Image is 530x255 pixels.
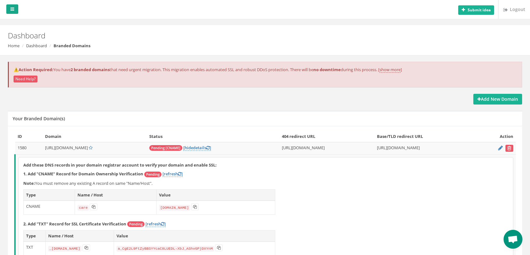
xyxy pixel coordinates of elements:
td: [URL][DOMAIN_NAME] [279,142,374,154]
a: [hidedetails] [183,145,211,151]
th: Domain [43,131,147,142]
td: CNAME [24,201,75,214]
a: Home [8,43,20,48]
th: Name / Host [45,230,114,242]
th: ID [15,131,43,142]
strong: 1. Add "CNAME" Record for Domain Ownership Verification [23,171,143,177]
strong: ⚠️Action Required: [14,67,53,72]
a: [refresh] [162,171,183,177]
strong: Add New Domain [477,96,518,102]
code: care [77,205,89,211]
th: Action [476,131,516,142]
strong: 2 branded domains [71,67,110,72]
th: Type [24,230,46,242]
th: Value [156,190,275,201]
a: [refresh] [145,221,166,227]
span: Pending [127,221,145,227]
p: You must remove any existing A record on same "Name/Host". [23,180,508,186]
span: Pending [144,172,162,177]
code: _[DOMAIN_NAME] [48,246,82,252]
b: Submit idea [468,7,491,13]
a: Dashboard [26,43,47,48]
a: Set Default [89,145,93,150]
a: Open chat [504,230,522,249]
h2: Dashboard [8,31,435,40]
button: Submit idea [458,5,494,15]
a: Add New Domain [473,94,522,105]
th: Type [24,190,75,201]
b: Note: [23,180,35,186]
td: [URL][DOMAIN_NAME] [374,142,476,154]
th: Base/TLD redirect URL [374,131,476,142]
h5: Your Branded Domain(s) [13,116,65,121]
span: [URL][DOMAIN_NAME] [45,145,88,150]
strong: Add these DNS records in your domain registrar account to verify your domain and enable SSL: [23,162,217,168]
th: 404 redirect URL [279,131,374,142]
strong: Branded Domains [54,43,90,48]
strong: 2. Add "TXT" Record for SSL Certificate Verification [23,221,126,227]
th: Value [114,230,275,242]
p: You have that need urgent migration. This migration enables automated SSL and robust DDoS protect... [14,67,517,73]
span: Pending [CNAME] [149,145,182,151]
a: show more [379,67,401,73]
code: [DOMAIN_NAME] [159,205,190,211]
code: a_CgE2L9FtZyBBSYYcaC8LUEDL-XbJ_AShvGPjDXYnM [117,246,214,252]
th: Status [147,131,279,142]
button: Need Help? [14,76,37,82]
td: 1580 [15,142,43,154]
span: hide [185,145,193,150]
strong: no downtime [313,67,341,72]
th: Name / Host [75,190,156,201]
